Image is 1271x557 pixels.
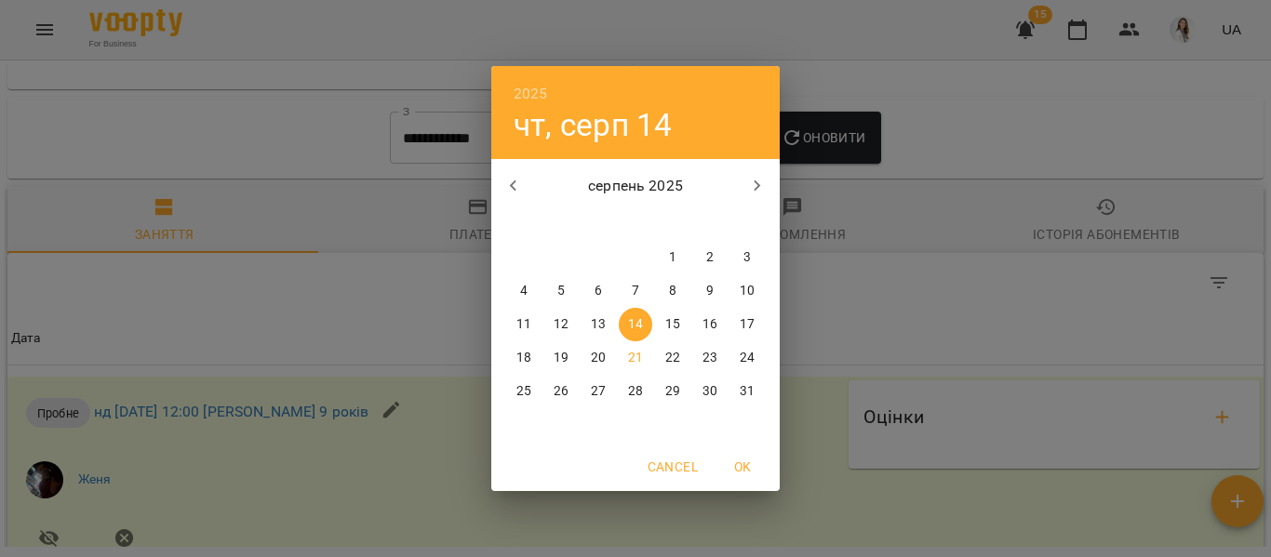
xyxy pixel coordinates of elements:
button: 14 [619,308,652,341]
span: пт [656,213,689,232]
span: Cancel [648,456,698,478]
button: 21 [619,341,652,375]
button: 13 [582,308,615,341]
p: 15 [665,315,680,334]
button: 9 [693,274,727,308]
p: 18 [516,349,531,367]
button: 30 [693,375,727,408]
button: 23 [693,341,727,375]
button: 1 [656,241,689,274]
button: 7 [619,274,652,308]
p: 1 [669,248,676,267]
p: 8 [669,282,676,300]
button: 27 [582,375,615,408]
span: пн [507,213,541,232]
button: 4 [507,274,541,308]
span: OK [720,456,765,478]
p: 11 [516,315,531,334]
p: 13 [591,315,606,334]
p: 16 [702,315,717,334]
button: 3 [730,241,764,274]
p: 6 [595,282,602,300]
p: 9 [706,282,714,300]
button: OK [713,450,772,484]
p: 4 [520,282,528,300]
p: 17 [740,315,755,334]
button: чт, серп 14 [514,106,673,144]
button: 24 [730,341,764,375]
button: 12 [544,308,578,341]
p: 25 [516,382,531,401]
button: 20 [582,341,615,375]
p: 31 [740,382,755,401]
span: нд [730,213,764,232]
button: 26 [544,375,578,408]
span: чт [619,213,652,232]
p: 23 [702,349,717,367]
p: 7 [632,282,639,300]
button: 8 [656,274,689,308]
button: 6 [582,274,615,308]
button: 16 [693,308,727,341]
p: 5 [557,282,565,300]
button: 28 [619,375,652,408]
button: 19 [544,341,578,375]
p: 29 [665,382,680,401]
p: 26 [554,382,569,401]
button: 10 [730,274,764,308]
p: 19 [554,349,569,367]
button: 29 [656,375,689,408]
button: 2 [693,241,727,274]
button: 17 [730,308,764,341]
p: 3 [743,248,751,267]
button: 5 [544,274,578,308]
span: ср [582,213,615,232]
button: 31 [730,375,764,408]
p: 10 [740,282,755,300]
p: 12 [554,315,569,334]
p: 24 [740,349,755,367]
p: 14 [628,315,643,334]
button: 22 [656,341,689,375]
p: 30 [702,382,717,401]
p: серпень 2025 [536,175,736,197]
button: 25 [507,375,541,408]
span: сб [693,213,727,232]
p: 27 [591,382,606,401]
button: 18 [507,341,541,375]
p: 2 [706,248,714,267]
p: 20 [591,349,606,367]
button: 2025 [514,81,548,107]
p: 21 [628,349,643,367]
span: вт [544,213,578,232]
button: 15 [656,308,689,341]
button: 11 [507,308,541,341]
button: Cancel [640,450,705,484]
p: 22 [665,349,680,367]
p: 28 [628,382,643,401]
